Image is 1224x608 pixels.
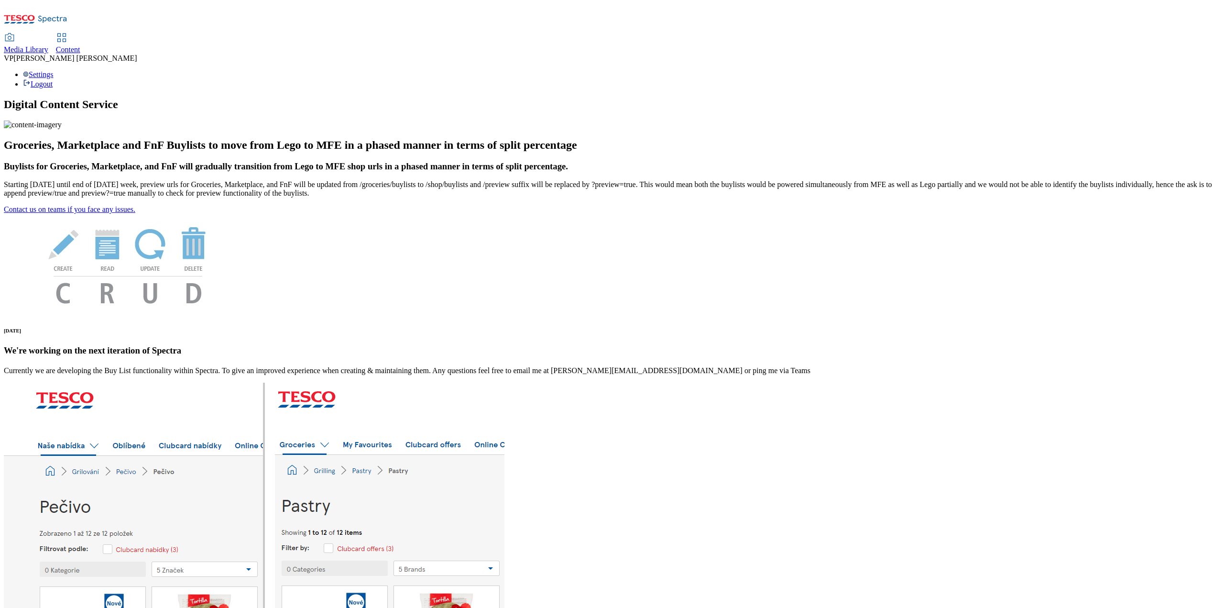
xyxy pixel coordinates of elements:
[23,70,54,78] a: Settings
[4,180,1220,198] p: Starting [DATE] until end of [DATE] week, preview urls for Groceries, Marketplace, and FnF will b...
[4,54,13,62] span: VP
[4,328,1220,333] h6: [DATE]
[4,121,62,129] img: content-imagery
[4,45,48,54] span: Media Library
[4,34,48,54] a: Media Library
[4,139,1220,152] h2: Groceries, Marketplace and FnF Buylists to move from Lego to MFE in a phased manner in terms of s...
[56,34,80,54] a: Content
[4,161,1220,172] h3: Buylists for Groceries, Marketplace, and FnF will gradually transition from Lego to MFE shop urls...
[4,214,252,314] img: News Image
[4,205,135,213] a: Contact us on teams if you face any issues.
[4,345,1220,356] h3: We're working on the next iteration of Spectra
[56,45,80,54] span: Content
[4,98,1220,111] h1: Digital Content Service
[4,366,1220,375] p: Currently we are developing the Buy List functionality within Spectra. To give an improved experi...
[23,80,53,88] a: Logout
[13,54,137,62] span: [PERSON_NAME] [PERSON_NAME]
